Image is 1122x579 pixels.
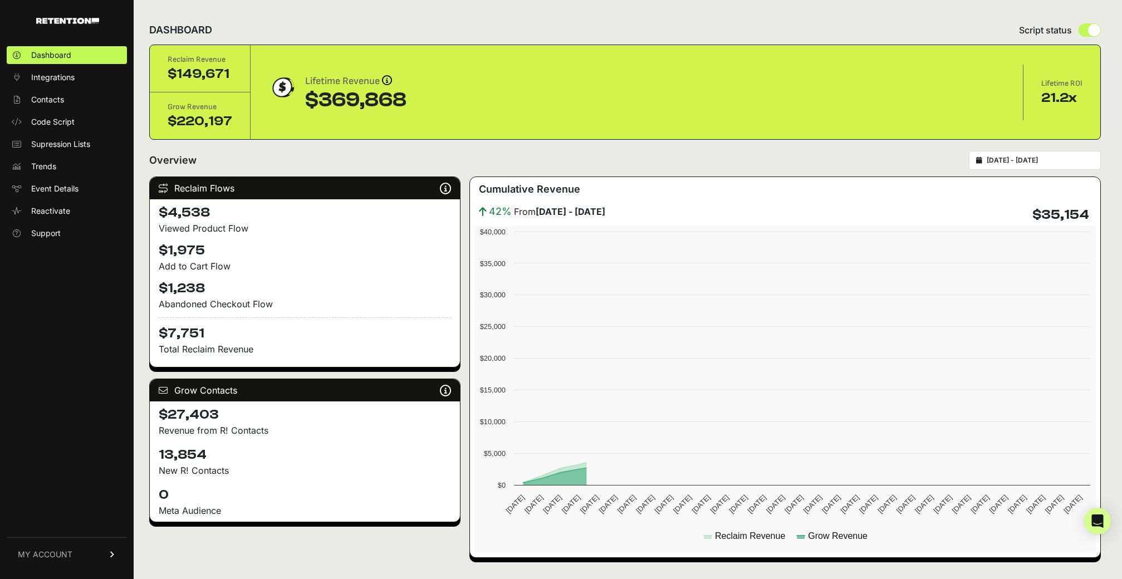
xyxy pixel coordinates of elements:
[1019,23,1072,37] span: Script status
[168,101,232,112] div: Grow Revenue
[36,18,99,24] img: Retention.com
[1032,206,1089,224] h4: $35,154
[988,493,1010,515] text: [DATE]
[7,180,127,198] a: Event Details
[597,493,619,515] text: [DATE]
[808,531,868,541] text: Grow Revenue
[950,493,972,515] text: [DATE]
[634,493,656,515] text: [DATE]
[7,158,127,175] a: Trends
[489,204,512,219] span: 42%
[523,493,545,515] text: [DATE]
[479,181,580,197] h3: Cumulative Revenue
[913,493,935,515] text: [DATE]
[690,493,712,515] text: [DATE]
[7,91,127,109] a: Contacts
[159,317,451,342] h4: $7,751
[839,493,861,515] text: [DATE]
[480,418,506,426] text: $10,000
[149,153,197,168] h2: Overview
[159,406,451,424] h4: $27,403
[783,493,805,515] text: [DATE]
[1041,78,1082,89] div: Lifetime ROI
[480,386,506,394] text: $15,000
[579,493,600,515] text: [DATE]
[168,112,232,130] div: $220,197
[159,424,451,437] p: Revenue from R! Contacts
[159,279,451,297] h4: $1,238
[18,549,72,560] span: MY ACCOUNT
[159,242,451,259] h4: $1,975
[159,446,451,464] h4: 13,854
[746,493,768,515] text: [DATE]
[498,481,506,489] text: $0
[159,204,451,222] h4: $4,538
[484,449,506,458] text: $5,000
[1041,89,1082,107] div: 21.2x
[709,493,731,515] text: [DATE]
[168,54,232,65] div: Reclaim Revenue
[31,72,75,83] span: Integrations
[150,379,460,401] div: Grow Contacts
[480,354,506,362] text: $20,000
[31,94,64,105] span: Contacts
[31,161,56,172] span: Trends
[480,228,506,236] text: $40,000
[536,206,605,217] strong: [DATE] - [DATE]
[932,493,953,515] text: [DATE]
[672,493,693,515] text: [DATE]
[150,177,460,199] div: Reclaim Flows
[480,259,506,268] text: $35,000
[876,493,898,515] text: [DATE]
[541,493,563,515] text: [DATE]
[159,342,451,356] p: Total Reclaim Revenue
[802,493,824,515] text: [DATE]
[7,113,127,131] a: Code Script
[268,73,296,101] img: dollar-coin-05c43ed7efb7bc0c12610022525b4bbbb207c7efeef5aecc26f025e68dcafac9.png
[31,183,79,194] span: Event Details
[895,493,917,515] text: [DATE]
[305,89,406,111] div: $369,868
[820,493,842,515] text: [DATE]
[305,73,406,89] div: Lifetime Revenue
[1006,493,1028,515] text: [DATE]
[31,50,71,61] span: Dashboard
[7,135,127,153] a: Supression Lists
[480,322,506,331] text: $25,000
[159,297,451,311] div: Abandoned Checkout Flow
[7,68,127,86] a: Integrations
[31,116,75,127] span: Code Script
[858,493,879,515] text: [DATE]
[1084,508,1111,534] div: Open Intercom Messenger
[159,504,451,517] div: Meta Audience
[715,531,785,541] text: Reclaim Revenue
[7,224,127,242] a: Support
[31,228,61,239] span: Support
[7,537,127,571] a: MY ACCOUNT
[159,222,451,235] div: Viewed Product Flow
[560,493,582,515] text: [DATE]
[1062,493,1084,515] text: [DATE]
[31,205,70,217] span: Reactivate
[7,46,127,64] a: Dashboard
[514,205,605,218] span: From
[653,493,675,515] text: [DATE]
[159,464,451,477] p: New R! Contacts
[727,493,749,515] text: [DATE]
[159,486,451,504] h4: 0
[159,259,451,273] div: Add to Cart Flow
[969,493,991,515] text: [DATE]
[765,493,786,515] text: [DATE]
[616,493,638,515] text: [DATE]
[504,493,526,515] text: [DATE]
[1043,493,1065,515] text: [DATE]
[168,65,232,83] div: $149,671
[480,291,506,299] text: $30,000
[1025,493,1046,515] text: [DATE]
[31,139,90,150] span: Supression Lists
[7,202,127,220] a: Reactivate
[149,22,212,38] h2: DASHBOARD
